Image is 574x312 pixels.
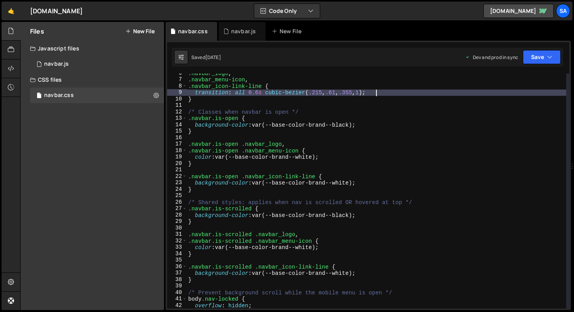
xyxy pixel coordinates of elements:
div: 16 [167,134,187,141]
div: 23 [167,179,187,186]
div: 41 [167,296,187,302]
button: Code Only [254,4,320,18]
div: navbar.js [231,27,256,35]
div: 11 [167,102,187,109]
div: 19 [167,154,187,160]
div: navbar.js [44,61,69,68]
div: 16835/46020.js [30,56,164,72]
div: 36 [167,264,187,270]
div: 27 [167,205,187,212]
div: 38 [167,276,187,283]
div: New File [272,27,305,35]
div: 16835/46019.css [30,88,164,103]
div: 28 [167,212,187,219]
div: 35 [167,257,187,264]
a: SA [556,4,570,18]
div: 30 [167,225,187,231]
div: navbar.css [44,92,74,99]
div: [DOMAIN_NAME] [30,6,83,16]
div: Javascript files [21,41,164,56]
div: 40 [167,289,187,296]
div: 14 [167,122,187,128]
button: New File [125,28,155,34]
div: [DATE] [205,54,221,61]
div: 34 [167,251,187,257]
div: 8 [167,83,187,90]
div: 42 [167,302,187,309]
a: 🤙 [2,2,21,20]
div: 25 [167,192,187,199]
div: 10 [167,96,187,102]
div: 39 [167,283,187,289]
div: 18 [167,147,187,154]
div: 33 [167,244,187,251]
div: 24 [167,186,187,193]
div: 17 [167,141,187,147]
div: 26 [167,199,187,206]
div: Saved [191,54,221,61]
div: 7 [167,76,187,83]
div: navbar.css [178,27,208,35]
div: 20 [167,160,187,167]
div: 37 [167,270,187,276]
div: 32 [167,238,187,244]
div: CSS files [21,72,164,88]
div: 22 [167,173,187,180]
div: 15 [167,128,187,134]
a: [DOMAIN_NAME] [483,4,554,18]
div: 31 [167,231,187,238]
button: Save [523,50,561,64]
h2: Files [30,27,44,36]
div: 13 [167,115,187,122]
div: 12 [167,109,187,115]
div: 29 [167,218,187,225]
div: 9 [167,89,187,96]
div: 21 [167,167,187,173]
div: Dev and prod in sync [465,54,518,61]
